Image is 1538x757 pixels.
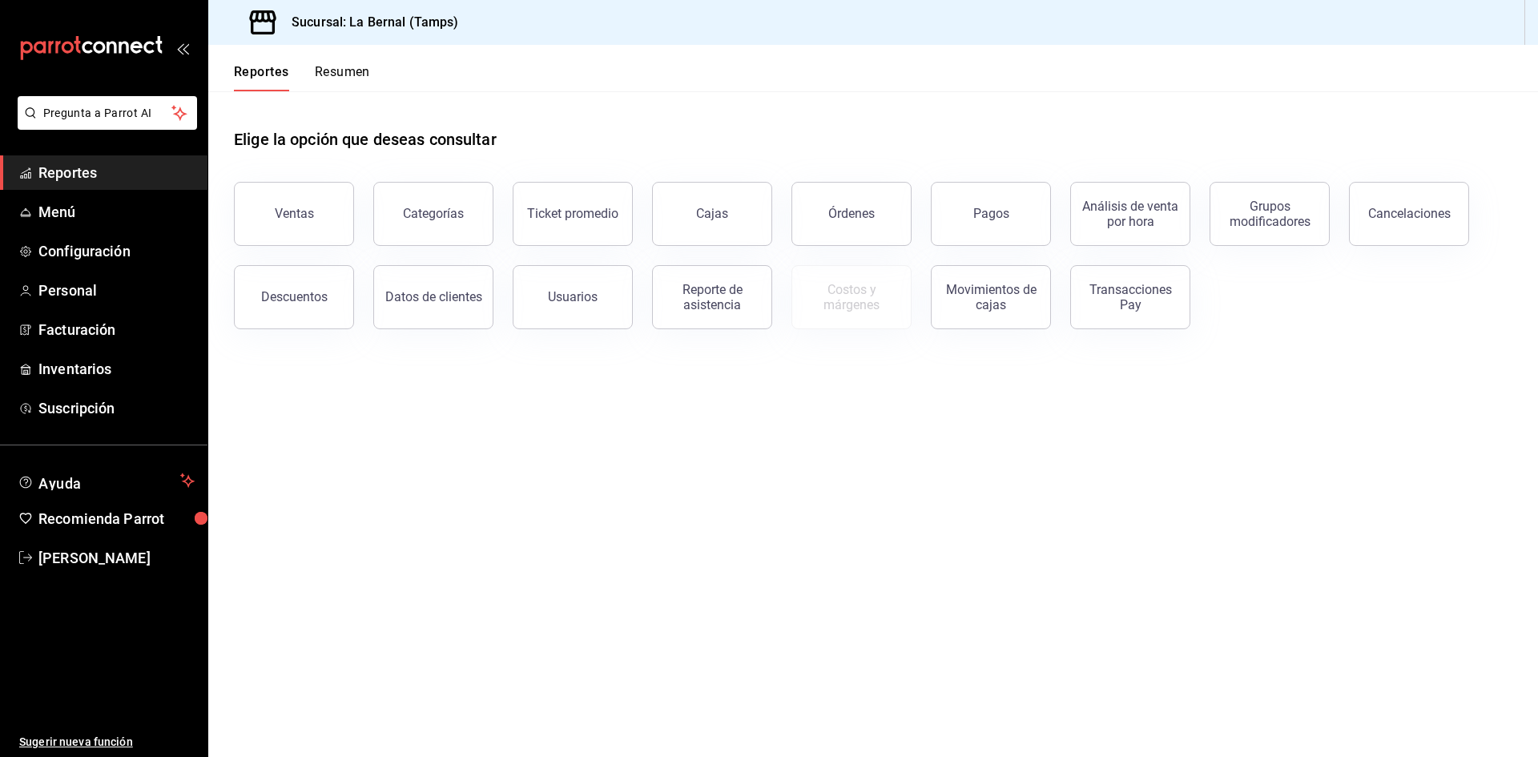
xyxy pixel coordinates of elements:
div: Ticket promedio [527,206,618,221]
button: Resumen [315,64,370,91]
div: Cancelaciones [1368,206,1451,221]
span: Reportes [38,162,195,183]
a: Pregunta a Parrot AI [11,116,197,133]
span: Personal [38,280,195,301]
button: Categorías [373,182,493,246]
span: Inventarios [38,358,195,380]
span: Suscripción [38,397,195,419]
span: Facturación [38,319,195,340]
button: Cajas [652,182,772,246]
button: Usuarios [513,265,633,329]
button: Transacciones Pay [1070,265,1190,329]
div: Transacciones Pay [1081,282,1180,312]
button: Datos de clientes [373,265,493,329]
h1: Elige la opción que deseas consultar [234,127,497,151]
div: Órdenes [828,206,875,221]
div: Descuentos [261,289,328,304]
h3: Sucursal: La Bernal (Tamps) [279,13,459,32]
button: Ventas [234,182,354,246]
div: Reporte de asistencia [662,282,762,312]
div: Costos y márgenes [802,282,901,312]
div: Ventas [275,206,314,221]
button: Análisis de venta por hora [1070,182,1190,246]
button: Reportes [234,64,289,91]
button: Ticket promedio [513,182,633,246]
div: Grupos modificadores [1220,199,1319,229]
span: [PERSON_NAME] [38,547,195,569]
button: Reporte de asistencia [652,265,772,329]
button: Pregunta a Parrot AI [18,96,197,130]
button: Pagos [931,182,1051,246]
span: Configuración [38,240,195,262]
div: Usuarios [548,289,598,304]
span: Menú [38,201,195,223]
button: Contrata inventarios para ver este reporte [791,265,912,329]
div: Categorías [403,206,464,221]
div: Datos de clientes [385,289,482,304]
div: Movimientos de cajas [941,282,1041,312]
div: Cajas [696,206,728,221]
div: navigation tabs [234,64,370,91]
button: Cancelaciones [1349,182,1469,246]
button: Grupos modificadores [1210,182,1330,246]
button: open_drawer_menu [176,42,189,54]
span: Ayuda [38,471,174,490]
span: Recomienda Parrot [38,508,195,529]
div: Análisis de venta por hora [1081,199,1180,229]
span: Pregunta a Parrot AI [43,105,172,122]
button: Descuentos [234,265,354,329]
div: Pagos [973,206,1009,221]
button: Órdenes [791,182,912,246]
span: Sugerir nueva función [19,734,195,751]
button: Movimientos de cajas [931,265,1051,329]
